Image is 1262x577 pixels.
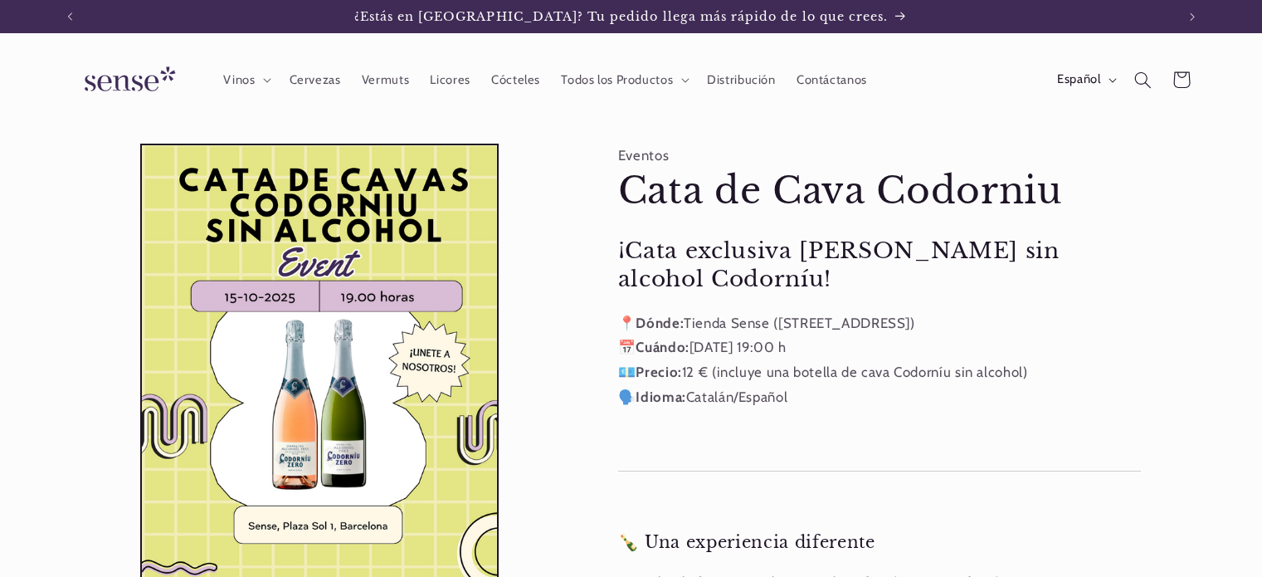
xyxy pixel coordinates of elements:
a: Distribución [697,61,787,98]
img: Sense [65,56,189,104]
span: Licores [430,72,470,88]
a: Cócteles [480,61,550,98]
strong: Cuándo: [636,339,689,355]
h3: 🍾 Una experiencia diferente [618,532,1141,553]
strong: Dónde: [636,315,684,331]
span: Todos los Productos [561,72,673,88]
button: Español [1046,63,1123,96]
p: 📍 Tienda Sense ([STREET_ADDRESS]) 📅 [DATE] 19:00 h 💶 12 € (incluye una botella de cava Codorníu s... [618,311,1141,409]
span: Distribución [707,72,776,88]
h1: Cata de Cava Codorniu [618,168,1141,215]
span: Cervezas [290,72,341,88]
a: Cervezas [279,61,351,98]
span: Español [1057,71,1100,89]
summary: Todos los Productos [551,61,697,98]
a: Vermuts [351,61,420,98]
summary: Vinos [213,61,279,98]
span: Cócteles [491,72,540,88]
strong: Precio: [636,364,681,380]
span: Contáctanos [797,72,867,88]
h2: ¡Cata exclusiva [PERSON_NAME] sin alcohol Codorníu! [618,237,1141,293]
span: Vermuts [362,72,409,88]
span: Vinos [223,72,255,88]
a: Contáctanos [786,61,877,98]
a: Sense [58,50,196,110]
strong: Idioma: [636,389,685,405]
summary: Búsqueda [1124,61,1162,99]
span: ¿Estás en [GEOGRAPHIC_DATA]? Tu pedido llega más rápido de lo que crees. [354,9,889,24]
a: Licores [420,61,481,98]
